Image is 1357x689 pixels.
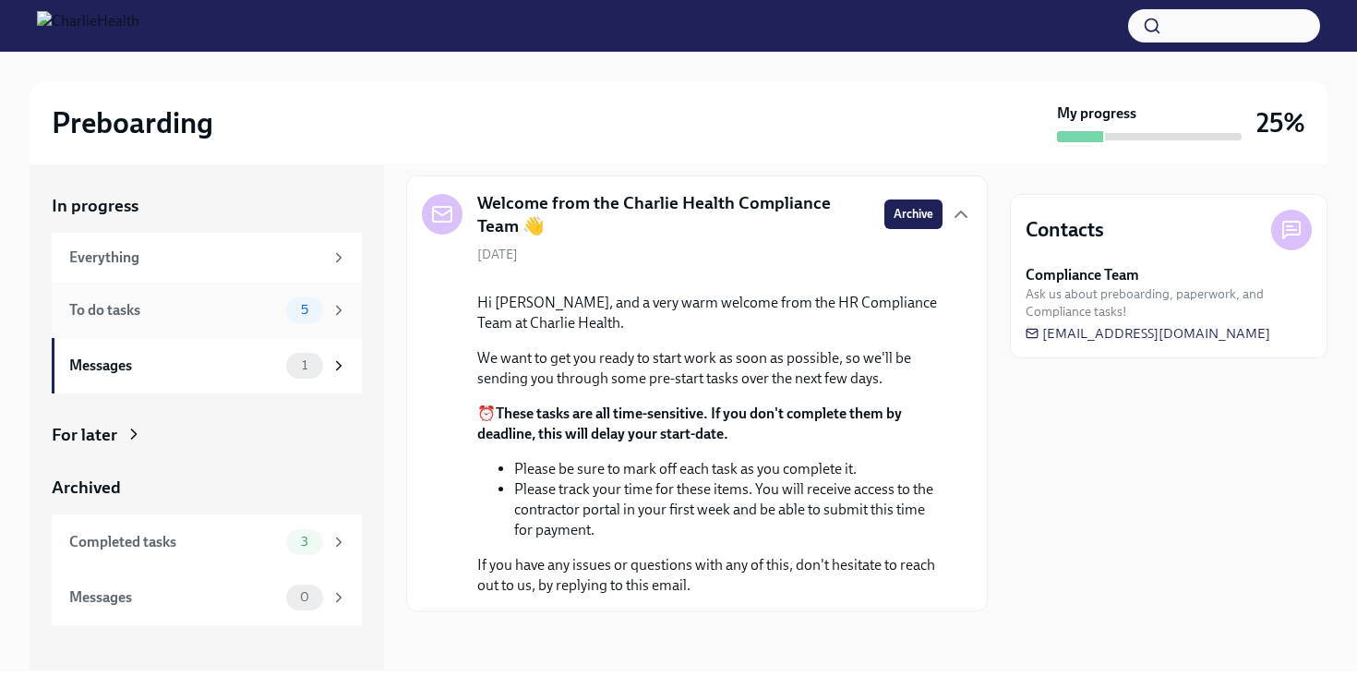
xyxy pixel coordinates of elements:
button: Archive [884,199,943,229]
h2: Preboarding [52,104,213,141]
a: To do tasks5 [52,283,362,338]
div: To do tasks [69,300,279,320]
a: Archived [52,476,362,500]
h4: Contacts [1026,216,1104,244]
h3: 25% [1256,106,1305,139]
a: Completed tasks3 [52,514,362,570]
div: For later [52,423,117,447]
div: Messages [69,356,279,376]
a: For later [52,423,362,447]
a: Messages0 [52,570,362,625]
a: Everything [52,233,362,283]
p: We want to get you ready to start work as soon as possible, so we'll be sending you through some ... [477,348,943,389]
strong: My progress [1057,103,1136,124]
h5: Welcome from the Charlie Health Compliance Team 👋 [477,191,870,238]
a: In progress [52,194,362,218]
div: Completed tasks [69,532,279,552]
span: Ask us about preboarding, paperwork, and Compliance tasks! [1026,285,1312,320]
img: CharlieHealth [37,11,139,41]
span: 5 [290,303,319,317]
li: Please track your time for these items. You will receive access to the contractor portal in your ... [514,479,943,540]
span: 1 [291,358,318,372]
p: ⏰ [477,404,943,444]
span: 0 [289,590,320,604]
strong: Compliance Team [1026,265,1139,285]
a: Messages1 [52,338,362,393]
a: [EMAIL_ADDRESS][DOMAIN_NAME] [1026,324,1270,343]
div: Everything [69,248,323,268]
span: Archive [894,205,933,224]
li: Please be sure to mark off each task as you complete it. [514,459,943,479]
p: Hi [PERSON_NAME], and a very warm welcome from the HR Compliance Team at Charlie Health. [477,293,943,333]
p: If you have any issues or questions with any of this, don't hesitate to reach out to us, by reply... [477,555,943,596]
span: [DATE] [477,246,518,263]
span: 3 [290,535,319,549]
div: Messages [69,587,279,608]
strong: These tasks are all time-sensitive. If you don't complete them by deadline, this will delay your ... [477,405,902,442]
